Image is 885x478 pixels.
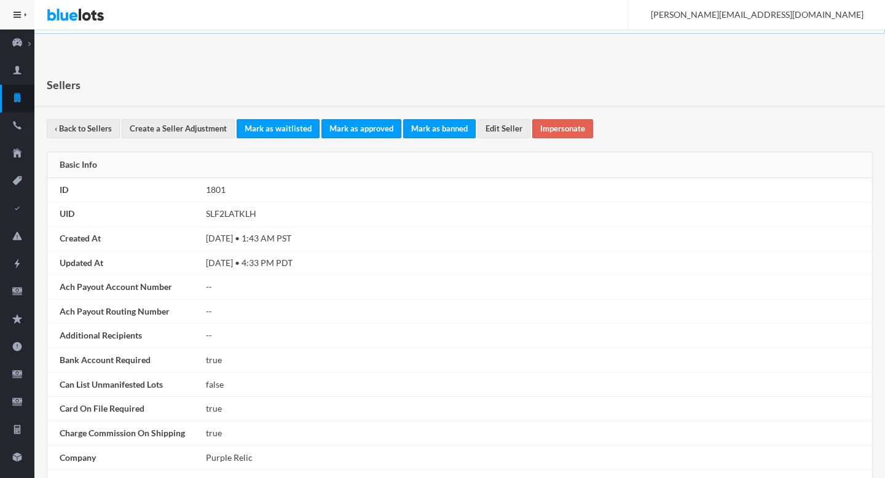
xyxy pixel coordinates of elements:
a: Edit Seller [478,119,530,138]
strong: Bank Account Required [60,355,151,365]
td: 1801 [201,178,872,202]
strong: Ach Payout Routing Number [60,306,170,316]
td: -- [201,275,872,300]
a: ‹ Back to Sellers [47,119,120,138]
strong: Additional Recipients [60,330,142,340]
td: SLF2LATKLH [201,202,872,227]
div: Basic Info [47,152,872,178]
a: Impersonate [532,119,593,138]
strong: Company [60,452,96,463]
td: true [201,348,872,373]
td: [DATE] • 4:33 PM PDT [201,251,872,275]
td: [DATE] • 1:43 AM PST [201,227,872,251]
strong: Card On File Required [60,403,144,413]
strong: Ach Payout Account Number [60,281,172,292]
a: Mark as banned [403,119,476,138]
strong: ID [60,184,68,195]
a: Create a Seller Adjustment [122,119,235,138]
strong: Can List Unmanifested Lots [60,379,163,390]
td: false [201,372,872,397]
strong: Charge Commission On Shipping [60,428,185,438]
td: Purple Relic [201,445,872,470]
td: -- [201,299,872,324]
h1: Sellers [47,76,81,94]
td: true [201,397,872,421]
strong: Updated At [60,257,103,268]
td: true [201,421,872,445]
a: Mark as approved [321,119,401,138]
a: Mark as waitlisted [237,119,320,138]
strong: Created At [60,233,101,243]
td: -- [201,324,872,348]
strong: UID [60,208,74,219]
span: [PERSON_NAME][EMAIL_ADDRESS][DOMAIN_NAME] [637,9,863,20]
